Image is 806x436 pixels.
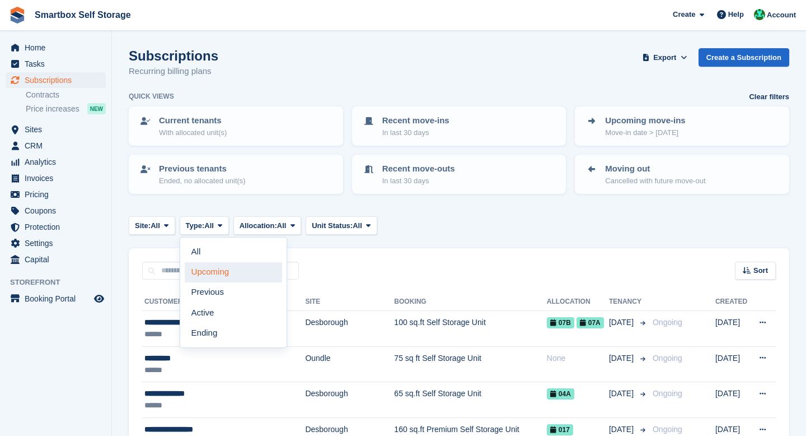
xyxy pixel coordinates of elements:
[159,114,227,127] p: Current tenants
[715,311,750,347] td: [DATE]
[699,48,789,67] a: Create a Subscription
[605,163,705,175] p: Moving out
[6,56,106,72] a: menu
[25,187,92,202] span: Pricing
[605,175,705,187] p: Cancelled with future move-out
[9,7,26,24] img: stora-icon-8386f47178a22dfd0bd8f6a31ec36ba5ce8667c1dd55bd0f319d3a0aa187defe.svg
[6,72,106,88] a: menu
[6,235,106,251] a: menu
[6,170,106,186] a: menu
[547,352,609,364] div: None
[353,108,565,145] a: Recent move-ins In last 30 days
[605,127,685,138] p: Move-in date > [DATE]
[159,127,227,138] p: With allocated unit(s)
[609,388,636,400] span: [DATE]
[306,216,377,235] button: Unit Status: All
[305,311,394,347] td: Desborough
[10,277,111,288] span: Storefront
[135,220,151,231] span: Site:
[394,346,546,382] td: 75 sq ft Self Storage Unit
[186,220,205,231] span: Type:
[577,317,604,328] span: 07A
[609,293,648,311] th: Tenancy
[25,72,92,88] span: Subscriptions
[129,65,218,78] p: Recurring billing plans
[754,9,765,20] img: Elinor Shepherd
[25,138,92,154] span: CRM
[673,9,695,20] span: Create
[25,40,92,55] span: Home
[353,220,362,231] span: All
[92,292,106,305] a: Preview store
[382,114,449,127] p: Recent move-ins
[180,216,229,235] button: Type: All
[25,154,92,170] span: Analytics
[6,138,106,154] a: menu
[653,354,682,363] span: Ongoing
[151,220,160,231] span: All
[382,163,455,175] p: Recent move-outs
[277,220,287,231] span: All
[185,262,282,282] a: Upcoming
[767,10,796,21] span: Account
[6,122,106,137] a: menu
[312,220,353,231] span: Unit Status:
[382,127,449,138] p: In last 30 days
[26,90,106,100] a: Contracts
[185,303,282,323] a: Active
[159,163,246,175] p: Previous tenants
[609,424,636,435] span: [DATE]
[653,318,682,327] span: Ongoing
[6,219,106,235] a: menu
[6,252,106,267] a: menu
[6,203,106,219] a: menu
[129,216,175,235] button: Site: All
[25,56,92,72] span: Tasks
[25,203,92,219] span: Coupons
[25,252,92,267] span: Capital
[305,293,394,311] th: Site
[6,154,106,170] a: menu
[25,219,92,235] span: Protection
[185,282,282,303] a: Previous
[159,175,246,187] p: Ended, no allocated unit(s)
[653,425,682,434] span: Ongoing
[26,103,106,115] a: Price increases NEW
[25,122,92,137] span: Sites
[547,388,574,400] span: 04A
[25,235,92,251] span: Settings
[394,382,546,418] td: 65 sq.ft Self Storage Unit
[25,291,92,307] span: Booking Portal
[87,103,106,114] div: NEW
[547,317,574,328] span: 07B
[576,156,788,193] a: Moving out Cancelled with future move-out
[233,216,302,235] button: Allocation: All
[547,293,609,311] th: Allocation
[25,170,92,186] span: Invoices
[185,323,282,343] a: Ending
[353,156,565,193] a: Recent move-outs In last 30 days
[640,48,690,67] button: Export
[204,220,214,231] span: All
[609,317,636,328] span: [DATE]
[142,293,305,311] th: Customer
[382,175,455,187] p: In last 30 days
[130,156,342,193] a: Previous tenants Ended, no allocated unit(s)
[605,114,685,127] p: Upcoming move-ins
[728,9,744,20] span: Help
[753,265,768,276] span: Sort
[715,293,750,311] th: Created
[305,346,394,382] td: Oundle
[394,293,546,311] th: Booking
[129,48,218,63] h1: Subscriptions
[576,108,788,145] a: Upcoming move-ins Move-in date > [DATE]
[185,242,282,262] a: All
[715,346,750,382] td: [DATE]
[394,311,546,347] td: 100 sq.ft Self Storage Unit
[240,220,277,231] span: Allocation:
[130,108,342,145] a: Current tenants With allocated unit(s)
[547,424,573,435] span: 017
[6,291,106,307] a: menu
[653,52,676,63] span: Export
[26,104,79,114] span: Price increases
